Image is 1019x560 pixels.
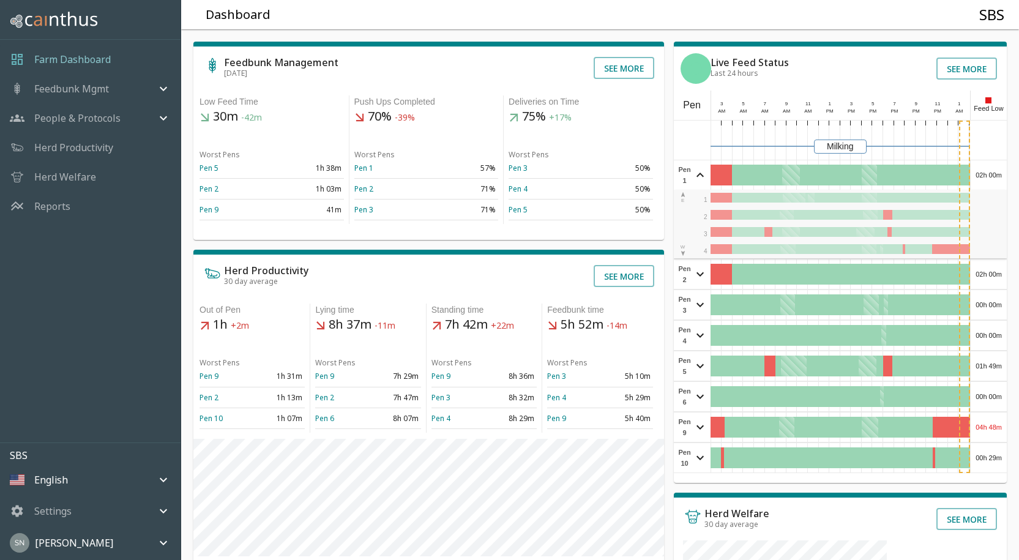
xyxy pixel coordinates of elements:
span: +17% [549,112,572,124]
td: 71% [426,179,498,200]
a: Pen 9 [315,371,334,381]
span: Worst Pens [431,357,472,368]
a: Pen 4 [509,184,528,194]
span: Pen 10 [677,447,693,469]
div: 1 [824,100,835,108]
span: 30 day average [704,519,758,529]
td: 8h 36m [484,366,537,387]
h5: 7h 42m [431,316,537,334]
a: Pen 9 [547,413,566,424]
span: PM [826,108,834,114]
p: SBS [10,448,181,463]
span: Worst Pens [200,357,240,368]
span: -39% [395,112,415,124]
a: Pen 5 [200,163,218,173]
span: Last 24 hours [711,68,758,78]
h5: 75% [509,108,653,125]
td: 8h 32m [484,387,537,408]
h6: Live Feed Status [711,58,789,67]
td: 50% [581,158,653,179]
div: Feedbunk time [547,304,652,316]
div: 01h 49m [971,351,1007,381]
div: 00h 29m [971,443,1007,472]
a: Pen 10 [200,413,223,424]
span: -42m [241,112,262,124]
p: People & Protocols [34,111,121,125]
span: AM [783,108,790,114]
a: Pen 3 [547,371,566,381]
span: AM [804,108,812,114]
span: AM [740,108,747,114]
span: AM [761,108,769,114]
button: See more [936,58,997,80]
a: Pen 5 [509,204,528,215]
span: Worst Pens [200,149,240,160]
h4: SBS [979,6,1004,24]
div: 00h 00m [971,382,1007,411]
span: 3 [704,231,707,237]
div: Out of Pen [200,304,305,316]
td: 1h 13m [252,387,305,408]
h6: Herd Productivity [224,266,308,275]
h5: 5h 52m [547,316,652,334]
p: English [34,472,68,487]
h5: Dashboard [206,7,271,23]
img: 45cffdf61066f8072b93f09263145446 [10,533,29,553]
span: -11m [375,320,395,332]
div: 11 [932,100,943,108]
div: 02h 00m [971,160,1007,190]
span: Pen 3 [677,294,693,316]
button: See more [594,57,654,79]
h5: 1h [200,316,305,334]
div: Standing time [431,304,537,316]
span: Pen 6 [677,386,693,408]
p: Reports [34,199,70,214]
td: 1h 31m [252,366,305,387]
span: PM [934,108,941,114]
span: Pen 9 [677,416,693,438]
td: 1h 38m [272,158,344,179]
h6: Herd Welfare [704,509,769,518]
div: W [680,244,686,257]
div: 7 [889,100,900,108]
div: 02h 00m [971,259,1007,289]
p: [PERSON_NAME] [35,536,113,550]
span: +22m [491,320,514,332]
span: [DATE] [224,68,247,78]
span: AM [718,108,725,114]
h5: 30m [200,108,344,125]
span: 30 day average [224,276,278,286]
a: Pen 2 [200,184,218,194]
button: See more [594,265,654,287]
span: Worst Pens [354,149,395,160]
span: PM [913,108,920,114]
span: -14m [607,320,627,332]
a: Herd Productivity [34,140,113,155]
td: 8h 07m [368,408,421,428]
h5: 8h 37m [315,316,420,334]
div: 3 [716,100,727,108]
a: Pen 9 [431,371,450,381]
span: PM [869,108,876,114]
div: Milking [814,140,867,154]
h6: Feedbunk Management [224,58,338,67]
span: PM [848,108,855,114]
span: AM [955,108,963,114]
div: 9 [781,100,792,108]
div: Low Feed Time [200,95,344,108]
a: Pen 2 [200,392,218,403]
div: 00h 00m [971,321,1007,350]
td: 1h 03m [272,179,344,200]
div: Lying time [315,304,420,316]
td: 5h 40m [600,408,652,428]
a: Pen 3 [354,204,373,215]
span: Pen 2 [677,263,693,285]
td: 5h 29m [600,387,652,408]
div: Pen [674,91,711,120]
p: Settings [34,504,72,518]
div: 5 [867,100,878,108]
span: +2m [231,320,249,332]
span: Pen 4 [677,324,693,346]
a: Pen 4 [431,413,450,424]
